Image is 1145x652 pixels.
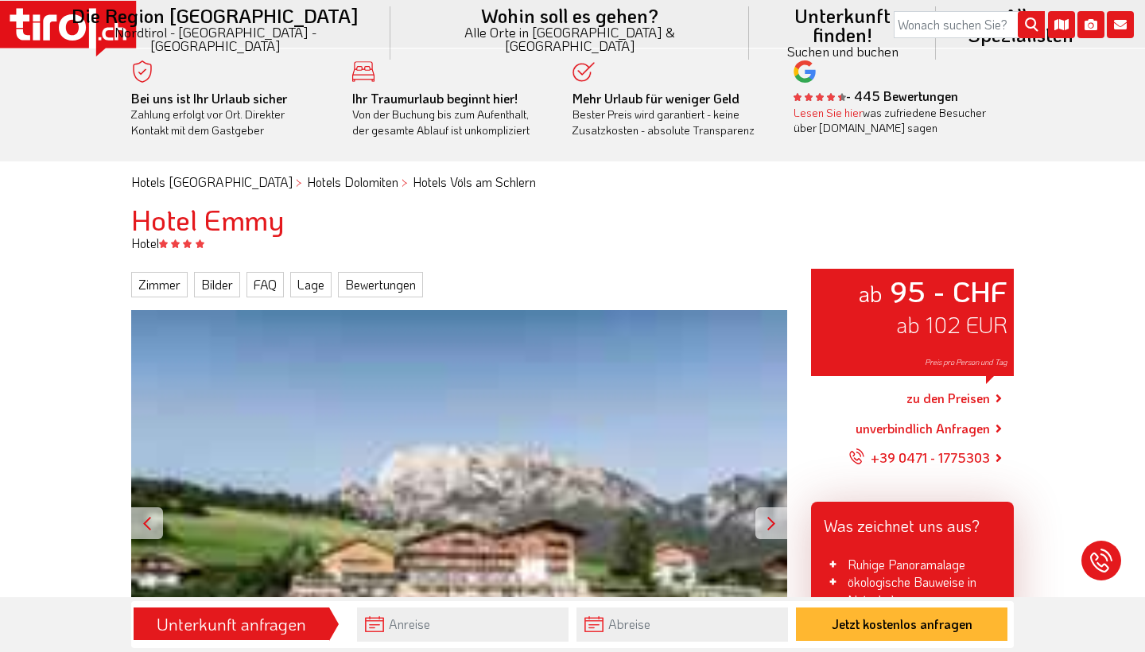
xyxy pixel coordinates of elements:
a: Bewertungen [338,272,423,297]
li: ökologische Bauweise in Naturholz [824,573,1001,609]
a: Hotels Völs am Schlern [413,173,536,190]
a: Lesen Sie hier [794,105,863,120]
button: Jetzt kostenlos anfragen [796,607,1007,641]
b: Ihr Traumurlaub beginnt hier! [352,90,518,107]
a: unverbindlich Anfragen [856,419,990,438]
div: Was zeichnet uns aus? [811,502,1014,543]
b: - 445 Bewertungen [794,87,958,104]
b: Mehr Urlaub für weniger Geld [572,90,739,107]
strong: 95 - CHF [890,272,1007,309]
a: +39 0471 - 1775303 [848,438,990,478]
input: Anreise [357,607,569,642]
span: Preis pro Person und Tag [925,357,1007,367]
li: Ruhige Panoramalage [824,556,1001,573]
input: Wonach suchen Sie? [894,11,1045,38]
input: Abreise [576,607,788,642]
a: zu den Preisen [906,379,990,419]
i: Karte öffnen [1048,11,1075,38]
i: Kontakt [1107,11,1134,38]
div: Zahlung erfolgt vor Ort. Direkter Kontakt mit dem Gastgeber [131,91,328,138]
div: Unterkunft anfragen [138,611,324,638]
a: Zimmer [131,272,188,297]
small: Alle Orte in [GEOGRAPHIC_DATA] & [GEOGRAPHIC_DATA] [409,25,730,52]
a: FAQ [246,272,284,297]
div: Bester Preis wird garantiert - keine Zusatzkosten - absolute Transparenz [572,91,770,138]
a: Hotels Dolomiten [307,173,398,190]
small: Nordtirol - [GEOGRAPHIC_DATA] - [GEOGRAPHIC_DATA] [59,25,371,52]
b: Bei uns ist Ihr Urlaub sicher [131,90,287,107]
i: Fotogalerie [1077,11,1104,38]
h1: Hotel Emmy [131,204,1014,235]
a: Hotels [GEOGRAPHIC_DATA] [131,173,293,190]
div: was zufriedene Besucher über [DOMAIN_NAME] sagen [794,105,991,136]
div: Hotel [119,235,1026,252]
small: ab [858,278,883,308]
span: ab 102 EUR [896,310,1007,339]
a: Bilder [194,272,240,297]
div: Von der Buchung bis zum Aufenthalt, der gesamte Ablauf ist unkompliziert [352,91,549,138]
small: Suchen und buchen [768,45,917,58]
a: Lage [290,272,332,297]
